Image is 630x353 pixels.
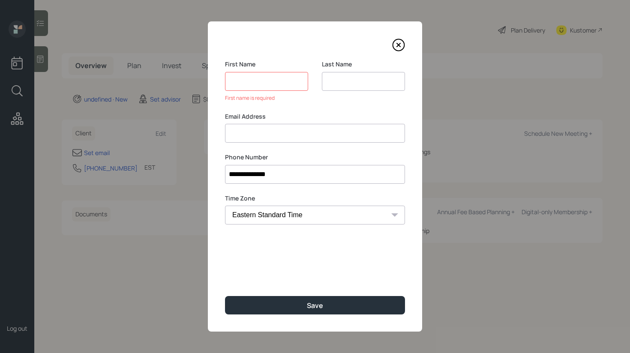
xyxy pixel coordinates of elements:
[225,153,405,162] label: Phone Number
[225,112,405,121] label: Email Address
[225,94,308,102] div: First name is required
[307,301,323,310] div: Save
[225,296,405,314] button: Save
[225,60,308,69] label: First Name
[225,194,405,203] label: Time Zone
[322,60,405,69] label: Last Name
